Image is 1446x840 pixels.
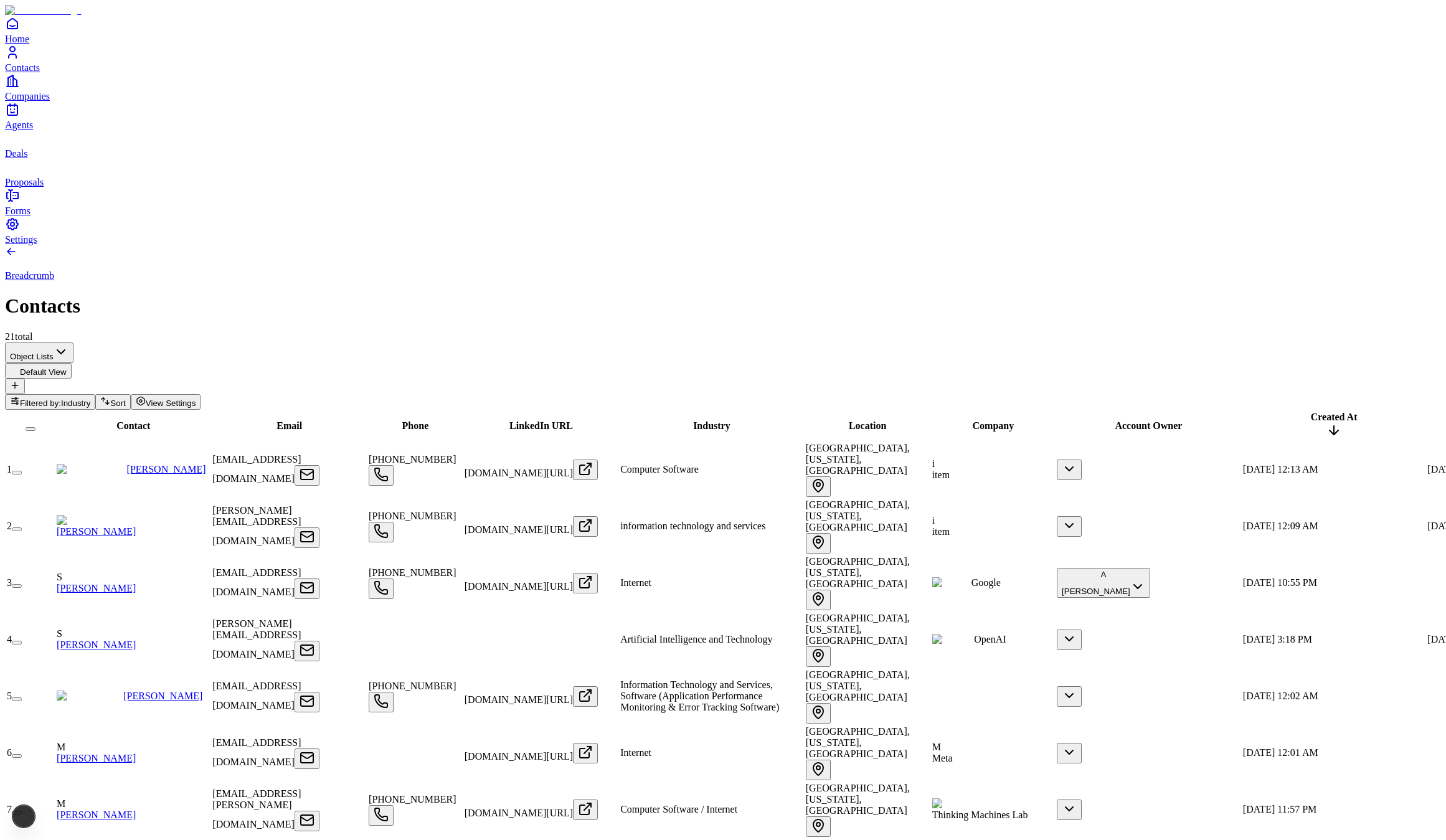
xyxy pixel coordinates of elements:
span: [EMAIL_ADDRESS][PERSON_NAME][DOMAIN_NAME] [212,788,301,829]
button: Open [369,522,394,542]
span: [DATE] 12:02 AM [1243,691,1318,701]
span: Sort [110,399,125,408]
a: [PERSON_NAME] [123,691,202,701]
span: [DATE] 10:55 PM [1243,577,1317,588]
span: [DOMAIN_NAME][URL] [465,468,573,478]
span: Artificial Intelligence and Technology [620,634,772,644]
button: Default View [5,363,72,379]
button: Open [295,465,319,486]
div: M [57,742,210,753]
button: Open [295,748,319,769]
a: [PERSON_NAME] [57,753,136,763]
img: Google [932,577,971,588]
a: Contacts [5,45,1441,73]
button: Open [295,692,319,712]
span: Contacts [5,62,40,73]
span: [DOMAIN_NAME][URL] [465,524,573,535]
button: Open [573,686,598,707]
button: Open [573,800,598,820]
span: [EMAIL_ADDRESS][DOMAIN_NAME] [212,737,301,767]
button: Open [573,460,598,480]
img: David Cramer [57,691,123,702]
span: [DOMAIN_NAME][URL] [465,808,573,818]
span: item [932,526,950,537]
button: Open [806,590,831,610]
div: iitem [932,458,1054,481]
span: [DATE] 12:01 AM [1243,747,1318,758]
a: deals [5,131,1441,159]
span: Company [973,420,1014,431]
span: Account Owner [1115,420,1182,431]
img: andres jaramillo [57,515,131,526]
span: [DATE] 12:09 AM [1243,521,1318,531]
span: [GEOGRAPHIC_DATA], [US_STATE], [GEOGRAPHIC_DATA] [806,669,910,702]
span: [EMAIL_ADDRESS][DOMAIN_NAME] [212,567,301,597]
span: [DATE] 3:18 PM [1243,634,1312,644]
div: 21 total [5,331,1441,342]
span: [EMAIL_ADDRESS][DOMAIN_NAME] [212,454,301,484]
a: Forms [5,188,1441,216]
button: Open [369,692,394,712]
button: Open [369,805,394,826]
a: Companies [5,73,1441,101]
span: Computer Software / Internet [620,804,737,814]
div: Thinking Machines LabThinking Machines Lab [932,798,1054,821]
span: [GEOGRAPHIC_DATA], [US_STATE], [GEOGRAPHIC_DATA] [806,613,910,646]
span: [PHONE_NUMBER] [369,794,456,805]
span: 6 [7,747,12,758]
span: [GEOGRAPHIC_DATA], [US_STATE], [GEOGRAPHIC_DATA] [806,499,910,532]
a: proposals [5,159,1441,187]
button: Open [806,533,831,554]
button: Open [806,816,831,837]
img: Item Brain Logo [5,5,82,16]
span: OpenAI [974,634,1006,644]
button: Open [806,703,831,724]
a: Agents [5,102,1441,130]
div: GoogleGoogle [932,577,1054,588]
span: Google [971,577,1001,588]
span: Internet [620,747,651,758]
span: Home [5,34,29,44]
a: Breadcrumb [5,249,1441,281]
button: Open [573,743,598,763]
span: Agents [5,120,33,130]
span: Created At [1311,412,1358,422]
span: Thinking Machines Lab [932,809,1028,820]
span: Forms [5,205,31,216]
div: i [932,515,1054,526]
span: [PERSON_NAME][EMAIL_ADDRESS][DOMAIN_NAME] [212,505,301,546]
span: Filtered by: [20,399,61,408]
span: Contact [116,420,150,431]
a: [PERSON_NAME] [57,526,136,537]
a: [PERSON_NAME] [57,583,136,593]
a: [PERSON_NAME] [57,639,136,650]
span: Proposals [5,177,44,187]
span: [DATE] 12:13 AM [1243,464,1318,474]
span: Meta [932,753,953,763]
span: [PHONE_NUMBER] [369,567,456,578]
span: [DATE] 11:57 PM [1243,804,1317,814]
div: M [57,798,210,809]
img: Akshay Guthal [57,464,126,475]
button: Open [806,476,831,497]
button: Open [369,578,394,599]
span: View Settings [146,399,196,408]
span: [EMAIL_ADDRESS][DOMAIN_NAME] [212,681,301,710]
button: Open [295,527,319,548]
span: item [932,470,950,480]
span: Information Technology and Services, Software (Application Performance Monitoring & Error Trackin... [620,679,779,712]
button: Open [369,465,394,486]
span: Location [849,420,886,431]
button: Open [573,573,598,593]
button: View Settings [131,394,201,410]
span: Deals [5,148,27,159]
a: Home [5,16,1441,44]
a: [PERSON_NAME] [127,464,206,474]
button: Open [295,811,319,831]
span: Companies [5,91,50,101]
span: 1 [7,464,12,474]
button: Open [295,578,319,599]
button: Sort [95,394,130,410]
span: [PHONE_NUMBER] [369,454,456,465]
button: Open [295,641,319,661]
